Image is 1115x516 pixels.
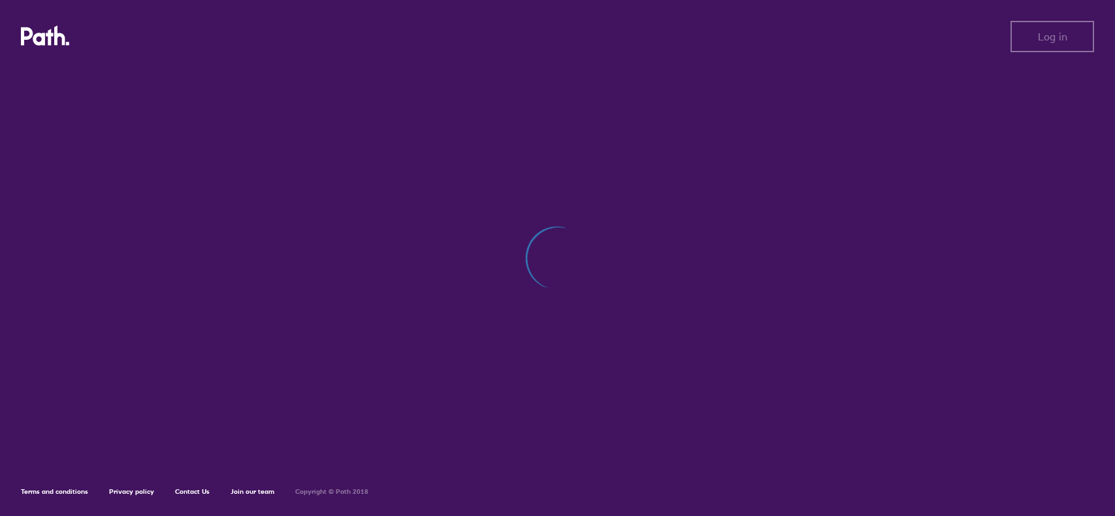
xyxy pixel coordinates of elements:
button: Log in [1010,21,1094,52]
a: Terms and conditions [21,487,88,496]
span: Log in [1038,31,1067,42]
a: Privacy policy [109,487,154,496]
h6: Copyright © Path 2018 [295,488,368,496]
a: Join our team [231,487,274,496]
a: Contact Us [175,487,210,496]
